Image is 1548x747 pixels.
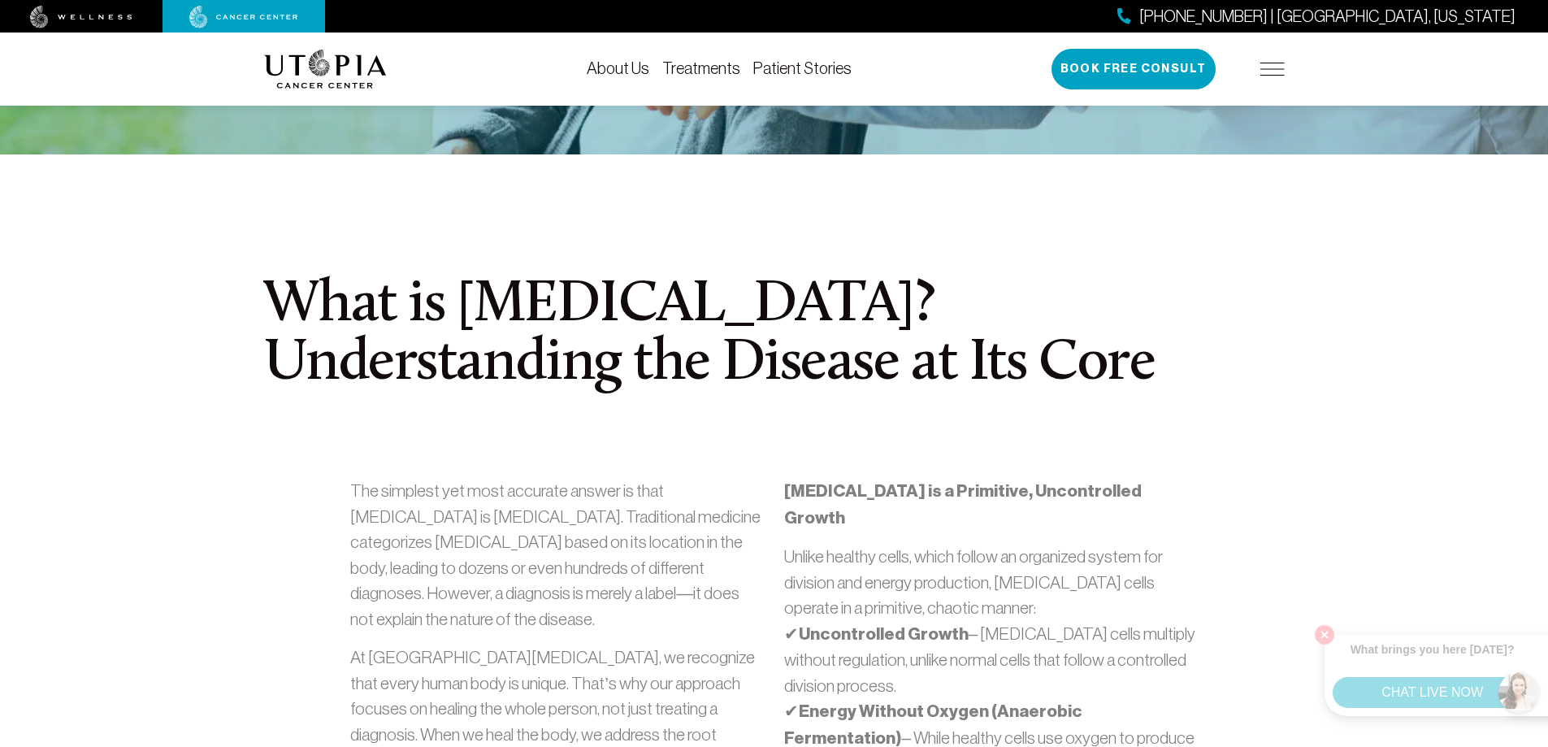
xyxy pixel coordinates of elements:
[1052,49,1216,89] button: Book Free Consult
[753,59,852,77] a: Patient Stories
[350,478,764,632] p: The simplest yet most accurate answer is that [MEDICAL_DATA] is [MEDICAL_DATA]. Traditional medic...
[30,6,132,28] img: wellness
[189,6,298,28] img: cancer center
[264,276,1285,393] h1: What is [MEDICAL_DATA]? Understanding the Disease at Its Core
[662,59,740,77] a: Treatments
[784,480,1142,528] strong: [MEDICAL_DATA] is a Primitive, Uncontrolled Growth
[264,50,387,89] img: logo
[587,59,649,77] a: About Us
[1117,5,1515,28] a: [PHONE_NUMBER] | [GEOGRAPHIC_DATA], [US_STATE]
[1260,63,1285,76] img: icon-hamburger
[799,623,969,645] strong: Uncontrolled Growth
[1139,5,1515,28] span: [PHONE_NUMBER] | [GEOGRAPHIC_DATA], [US_STATE]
